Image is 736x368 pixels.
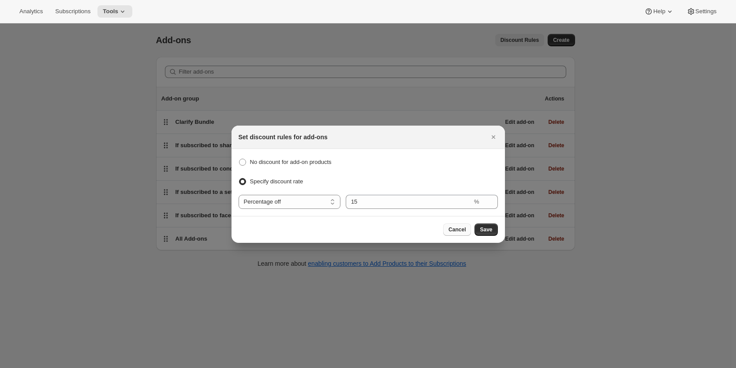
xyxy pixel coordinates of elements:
[19,8,43,15] span: Analytics
[487,131,500,143] button: Close
[480,226,492,233] span: Save
[50,5,96,18] button: Subscriptions
[695,8,717,15] span: Settings
[448,226,466,233] span: Cancel
[639,5,679,18] button: Help
[14,5,48,18] button: Analytics
[474,223,497,236] button: Save
[103,8,118,15] span: Tools
[681,5,722,18] button: Settings
[239,133,328,141] h2: Set discount rules for add-ons
[250,159,332,165] span: No discount for add-on products
[55,8,90,15] span: Subscriptions
[250,178,303,185] span: Specify discount rate
[443,223,471,236] button: Cancel
[97,5,132,18] button: Tools
[474,198,479,205] span: %
[653,8,665,15] span: Help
